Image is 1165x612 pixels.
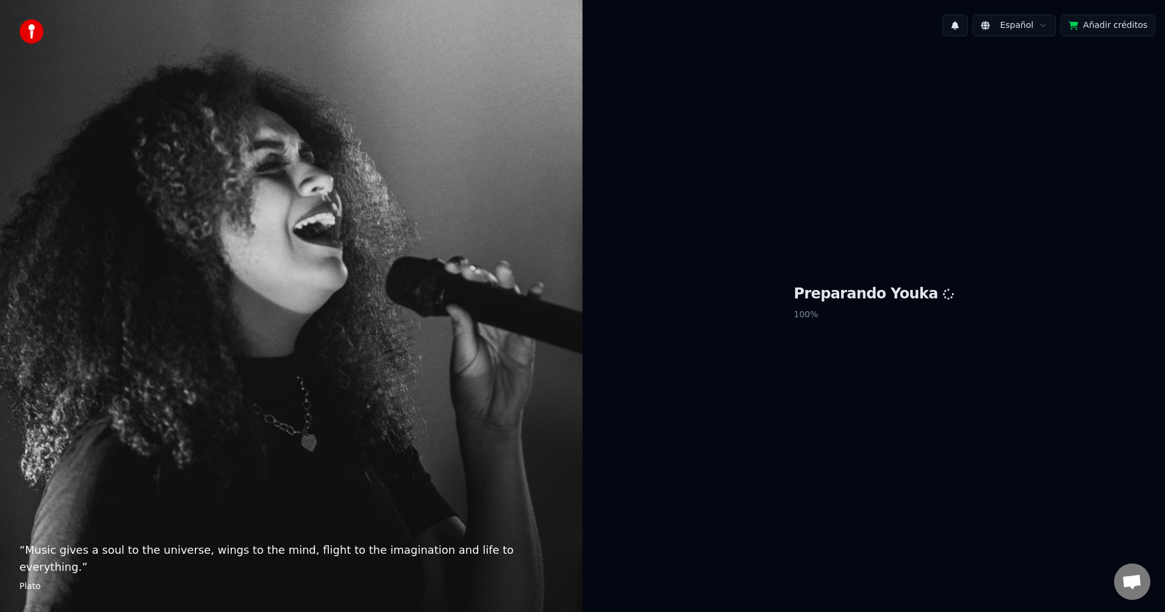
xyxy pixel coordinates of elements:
div: Chat abierto [1114,563,1150,600]
p: “ Music gives a soul to the universe, wings to the mind, flight to the imagination and life to ev... [19,542,563,576]
img: youka [19,19,44,44]
h1: Preparando Youka [794,284,954,304]
footer: Plato [19,580,563,593]
button: Añadir créditos [1061,15,1155,36]
p: 100 % [794,304,954,326]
